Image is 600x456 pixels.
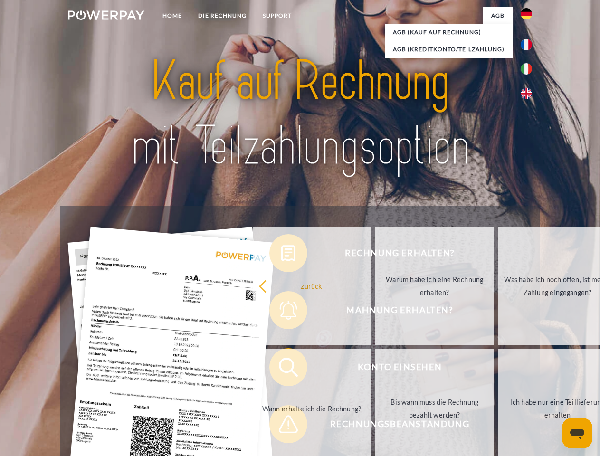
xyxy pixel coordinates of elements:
a: DIE RECHNUNG [190,7,255,24]
a: Home [154,7,190,24]
div: zurück [258,279,365,292]
iframe: Schaltfläche zum Öffnen des Messaging-Fensters [562,418,592,448]
a: agb [483,7,513,24]
img: it [521,63,532,75]
img: en [521,88,532,99]
div: Wann erhalte ich die Rechnung? [258,402,365,415]
a: SUPPORT [255,7,300,24]
img: de [521,8,532,19]
img: logo-powerpay-white.svg [68,10,144,20]
img: fr [521,39,532,50]
a: AGB (Kreditkonto/Teilzahlung) [385,41,513,58]
a: AGB (Kauf auf Rechnung) [385,24,513,41]
img: title-powerpay_de.svg [91,46,509,182]
div: Warum habe ich eine Rechnung erhalten? [381,273,488,299]
div: Bis wann muss die Rechnung bezahlt werden? [381,396,488,421]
